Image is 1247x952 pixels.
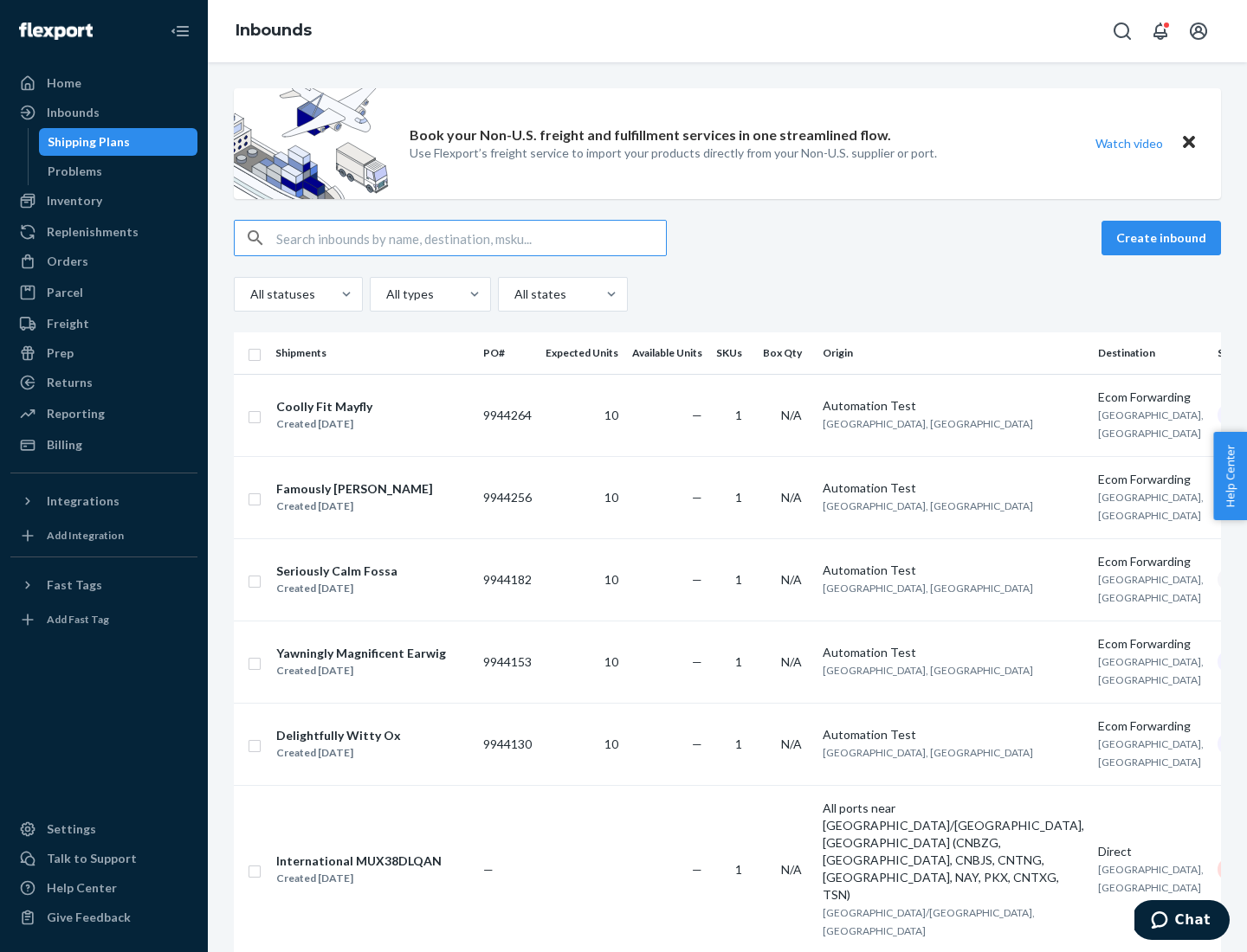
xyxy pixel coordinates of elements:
[692,490,702,505] span: —
[48,163,102,180] div: Problems
[823,562,1084,579] div: Automation Test
[47,74,81,92] div: Home
[47,223,139,241] div: Replenishments
[276,870,442,887] div: Created [DATE]
[276,563,397,580] div: Seriously Calm Fossa
[735,408,742,422] span: 1
[709,332,756,374] th: SKUs
[1098,655,1204,686] span: [GEOGRAPHIC_DATA], [GEOGRAPHIC_DATA]
[1084,131,1174,156] button: Watch video
[823,479,1084,497] div: Automation Test
[539,332,625,374] th: Expected Units
[236,21,312,40] a: Inbounds
[1143,14,1178,48] button: Open notifications
[604,572,618,587] span: 10
[781,862,802,877] span: N/A
[276,415,372,433] div: Created [DATE]
[10,874,197,902] a: Help Center
[823,664,1033,677] span: [GEOGRAPHIC_DATA], [GEOGRAPHIC_DATA]
[1091,332,1211,374] th: Destination
[10,400,197,428] a: Reporting
[781,572,802,587] span: N/A
[276,852,442,870] div: International MUX38DLQAN
[163,14,197,48] button: Close Navigation
[47,576,102,594] div: Fast Tags
[47,344,74,362] div: Prep
[276,398,372,415] div: Coolly Fit Mayfly
[816,332,1091,374] th: Origin
[1178,131,1200,156] button: Close
[1098,573,1204,604] span: [GEOGRAPHIC_DATA], [GEOGRAPHIC_DATA]
[48,133,130,151] div: Shipping Plans
[10,845,197,872] button: Talk to Support
[1098,389,1204,406] div: Ecom Forwarding
[604,490,618,505] span: 10
[47,315,89,332] div: Freight
[1105,14,1140,48] button: Open Search Box
[276,580,397,597] div: Created [DATE]
[1098,491,1204,522] span: [GEOGRAPHIC_DATA], [GEOGRAPHIC_DATA]
[513,286,514,303] input: All states
[1213,432,1247,520] button: Help Center
[10,369,197,396] a: Returns
[276,498,433,515] div: Created [DATE]
[476,703,539,785] td: 9944130
[823,644,1084,661] div: Automation Test
[47,405,105,422] div: Reporting
[692,862,702,877] span: —
[47,820,96,838] div: Settings
[10,487,197,515] button: Integrations
[476,456,539,538] td: 9944256
[1098,408,1204,440] span: [GEOGRAPHIC_DATA], [GEOGRAPHIC_DATA]
[10,606,197,634] a: Add Fast Tag
[10,571,197,599] button: Fast Tags
[476,332,539,374] th: PO#
[47,909,131,926] div: Give Feedback
[10,279,197,306] a: Parcel
[276,645,446,662] div: Yawningly Magnificent Earwig
[756,332,816,374] th: Box Qty
[39,158,198,185] a: Problems
[47,104,100,121] div: Inbounds
[823,417,1033,430] span: [GEOGRAPHIC_DATA], [GEOGRAPHIC_DATA]
[781,408,802,422] span: N/A
[47,374,93,391] div: Returns
[276,727,401,744] div: Delightfully Witty Ox
[1098,737,1204,769] span: [GEOGRAPHIC_DATA], [GEOGRAPHIC_DATA]
[735,862,742,877] span: 1
[1134,900,1230,943] iframe: Opens a widget where you can chat to one of our agents
[781,490,802,505] span: N/A
[410,145,937,162] p: Use Flexport’s freight service to import your products directly from your Non-U.S. supplier or port.
[10,248,197,275] a: Orders
[276,221,666,255] input: Search inbounds by name, destination, msku...
[47,528,124,543] div: Add Integration
[47,436,82,453] div: Billing
[47,253,88,270] div: Orders
[735,572,742,587] span: 1
[692,408,702,422] span: —
[735,654,742,669] span: 1
[781,737,802,751] span: N/A
[476,538,539,621] td: 9944182
[823,800,1084,904] div: All ports near [GEOGRAPHIC_DATA]/[GEOGRAPHIC_DATA], [GEOGRAPHIC_DATA] (CNBZG, [GEOGRAPHIC_DATA], ...
[692,737,702,751] span: —
[410,125,891,145] p: Book your Non-U.S. freight and fulfillment services in one streamlined flow.
[276,480,433,498] div: Famously [PERSON_NAME]
[604,654,618,669] span: 10
[10,187,197,215] a: Inventory
[276,744,401,762] div: Created [DATE]
[268,332,476,374] th: Shipments
[10,904,197,931] button: Give Feedback
[476,374,539,456] td: 9944264
[1181,14,1216,48] button: Open account menu
[10,339,197,367] a: Prep
[249,286,250,303] input: All statuses
[1098,635,1204,653] div: Ecom Forwarding
[222,6,326,56] ol: breadcrumbs
[47,192,102,209] div: Inventory
[735,737,742,751] span: 1
[10,99,197,126] a: Inbounds
[47,612,109,627] div: Add Fast Tag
